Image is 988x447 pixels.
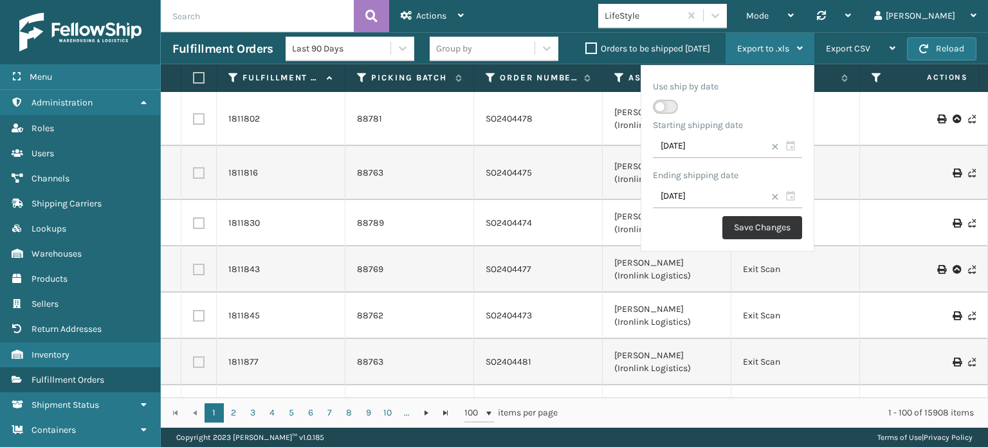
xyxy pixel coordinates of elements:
[228,356,259,369] a: 1811877
[953,311,960,320] i: Print Label
[441,408,451,418] span: Go to the last page
[731,385,860,432] td: Exit Scan
[378,403,398,423] a: 10
[737,43,789,54] span: Export to .xls
[937,114,945,123] i: Print BOL
[585,43,710,54] label: Orders to be shipped [DATE]
[653,77,802,96] label: Use ship by date
[32,173,69,184] span: Channels
[19,13,142,51] img: logo
[486,167,532,179] a: SO2404475
[359,403,378,423] a: 9
[345,92,474,146] td: 88781
[486,217,532,230] a: SO2404474
[731,246,860,293] td: Exit Scan
[32,198,102,209] span: Shipping Carriers
[653,170,738,181] label: Ending shipping date
[605,9,681,23] div: LifeStyle
[416,10,446,21] span: Actions
[953,265,960,274] i: Upload BOL
[30,71,52,82] span: Menu
[340,403,359,423] a: 8
[345,146,474,200] td: 88763
[32,248,82,259] span: Warehouses
[886,67,976,88] span: Actions
[486,309,532,322] a: SO2404473
[224,403,243,423] a: 2
[228,113,260,125] a: 1811802
[653,120,743,131] label: Starting shipping date
[603,200,731,246] td: [PERSON_NAME] (Ironlink Logistics)
[205,403,224,423] a: 1
[228,217,260,230] a: 1811830
[345,339,474,385] td: 88763
[746,10,769,21] span: Mode
[968,114,976,123] i: Never Shipped
[228,167,258,179] a: 1811816
[345,293,474,339] td: 88762
[877,433,922,442] a: Terms of Use
[32,123,54,134] span: Roles
[301,403,320,423] a: 6
[320,403,340,423] a: 7
[417,403,436,423] a: Go to the next page
[968,265,976,274] i: Never Shipped
[486,263,531,276] a: SO2404477
[731,339,860,385] td: Exit Scan
[953,219,960,228] i: Print Label
[292,42,392,55] div: Last 90 Days
[32,324,102,334] span: Return Addresses
[32,298,59,309] span: Sellers
[243,403,262,423] a: 3
[228,263,260,276] a: 1811843
[345,246,474,293] td: 88769
[421,408,432,418] span: Go to the next page
[907,37,976,60] button: Reload
[32,223,66,234] span: Lookups
[345,385,474,432] td: 88763
[345,200,474,246] td: 88789
[262,403,282,423] a: 4
[603,246,731,293] td: [PERSON_NAME] (Ironlink Logistics)
[968,169,976,178] i: Never Shipped
[464,403,558,423] span: items per page
[32,97,93,108] span: Administration
[32,349,69,360] span: Inventory
[731,293,860,339] td: Exit Scan
[500,72,578,84] label: Order Number
[228,309,260,322] a: 1811845
[603,293,731,339] td: [PERSON_NAME] (Ironlink Logistics)
[603,339,731,385] td: [PERSON_NAME] (Ironlink Logistics)
[486,356,531,369] a: SO2404481
[176,428,324,447] p: Copyright 2023 [PERSON_NAME]™ v 1.0.185
[576,406,974,419] div: 1 - 100 of 15908 items
[242,72,320,84] label: Fulfillment Order Id
[32,399,99,410] span: Shipment Status
[628,72,706,84] label: Assigned Warehouse
[486,113,533,125] a: SO2404478
[436,42,472,55] div: Group by
[32,374,104,385] span: Fulfillment Orders
[282,403,301,423] a: 5
[924,433,973,442] a: Privacy Policy
[398,403,417,423] a: ...
[877,428,973,447] div: |
[953,114,960,123] i: Upload BOL
[937,265,945,274] i: Print BOL
[968,358,976,367] i: Never Shipped
[968,311,976,320] i: Never Shipped
[653,135,802,158] input: MM/DD/YYYY
[436,403,455,423] a: Go to the last page
[603,385,731,432] td: [PERSON_NAME] (Ironlink Logistics)
[603,92,731,146] td: [PERSON_NAME] (Ironlink Logistics)
[32,148,54,159] span: Users
[172,41,273,57] h3: Fulfillment Orders
[603,146,731,200] td: [PERSON_NAME] (Ironlink Logistics)
[371,72,449,84] label: Picking Batch
[968,219,976,228] i: Never Shipped
[953,358,960,367] i: Print Label
[953,169,960,178] i: Print Label
[32,273,68,284] span: Products
[464,406,484,419] span: 100
[722,216,802,239] button: Save Changes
